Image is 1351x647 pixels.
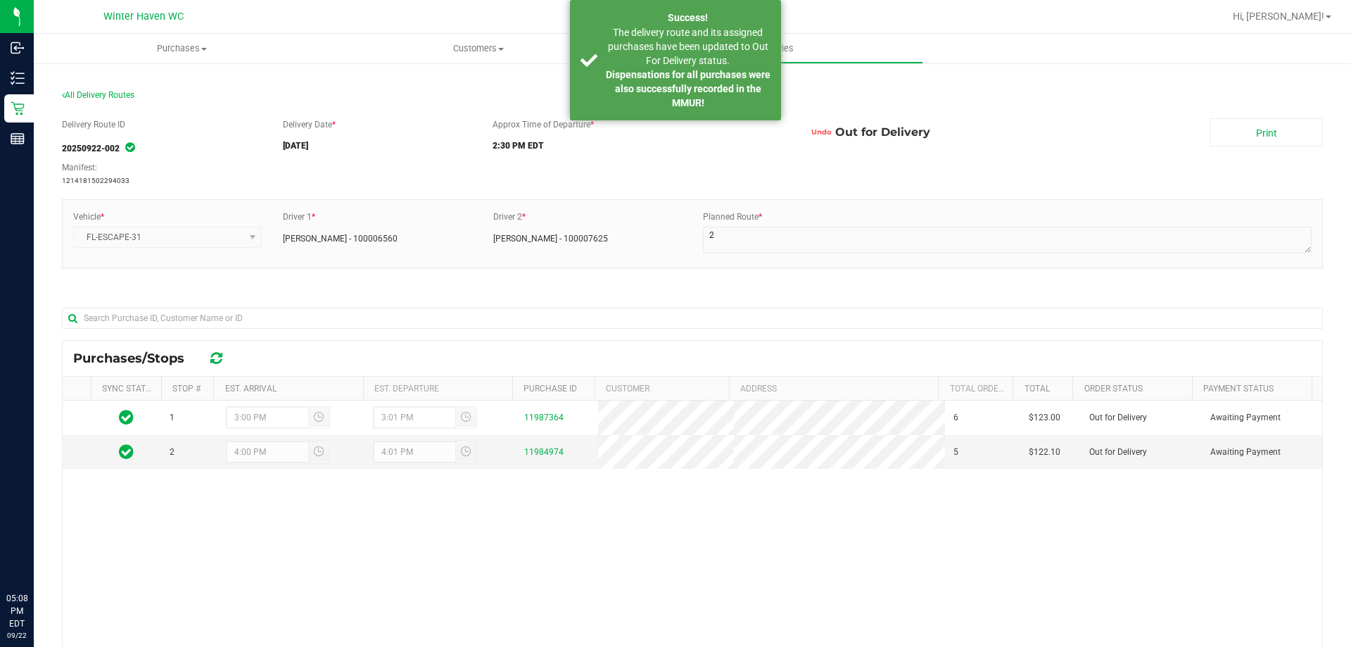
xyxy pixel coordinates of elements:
span: In Sync [125,141,135,154]
iframe: Resource center [14,534,56,577]
p: 05:08 PM EDT [6,592,27,630]
inline-svg: Retail [11,101,25,115]
span: 6 [953,411,958,425]
span: In Sync [119,442,134,462]
div: Success! [605,11,770,25]
span: Purchases [34,42,330,55]
span: Winter Haven WC [103,11,184,23]
a: Order Status [1084,384,1143,394]
label: Driver 2 [493,211,526,223]
span: 5 [953,446,958,459]
div: Manifest: [62,161,258,174]
label: Driver 1 [283,211,315,223]
span: 1214181502294033 [62,161,262,184]
a: Total [1025,384,1050,394]
span: Hi, [PERSON_NAME]! [1233,11,1324,22]
span: The delivery route and its assigned purchases have been updated to Out For Delivery status. [608,27,768,66]
span: $123.00 [1029,411,1060,425]
span: Awaiting Payment [1210,411,1281,425]
span: In Sync [119,408,134,427]
label: Vehicle [73,211,104,223]
p: 09/22 [6,630,27,641]
span: Out for Delivery [1089,446,1147,459]
th: Customer [595,377,729,401]
input: Search Purchase ID, Customer Name or ID [62,308,1323,329]
strong: Dispensations for all purchases were also successfully recorded in the MMUR! [606,69,770,108]
span: Out for Delivery [808,118,930,146]
a: Est. Arrival [225,384,277,394]
iframe: Resource center unread badge [42,532,58,549]
label: Delivery Route ID [62,118,125,131]
a: 11984974 [524,447,564,457]
button: Undo [808,118,835,146]
inline-svg: Reports [11,132,25,146]
span: 1 [170,411,175,425]
span: [PERSON_NAME] - 100006560 [283,232,398,245]
inline-svg: Inbound [11,41,25,55]
th: Est. Departure [363,377,512,401]
span: Awaiting Payment [1210,446,1281,459]
span: Customers [331,42,626,55]
a: Sync Status [102,384,156,394]
h5: 2:30 PM EDT [493,142,787,151]
a: Purchases [34,34,330,63]
a: Payment Status [1203,384,1274,394]
h5: [DATE] [283,142,472,151]
a: Print Manifest [1210,118,1323,146]
th: Address [729,377,938,401]
span: Out for Delivery [1089,411,1147,425]
span: $122.10 [1029,446,1060,459]
a: Stop # [172,384,201,394]
inline-svg: Inventory [11,71,25,85]
span: [PERSON_NAME] - 100007625 [493,232,608,245]
th: Total Order Lines [938,377,1013,401]
label: Planned Route [703,211,762,223]
span: Purchases/Stops [73,351,198,366]
a: Purchase ID [524,384,577,394]
label: Approx Time of Departure [493,118,594,131]
strong: 20250922-002 [62,144,120,153]
span: 2 [170,446,175,459]
a: 11987364 [524,413,564,422]
a: Customers [330,34,626,63]
label: Delivery Date [283,118,336,131]
span: All Delivery Routes [62,90,134,100]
